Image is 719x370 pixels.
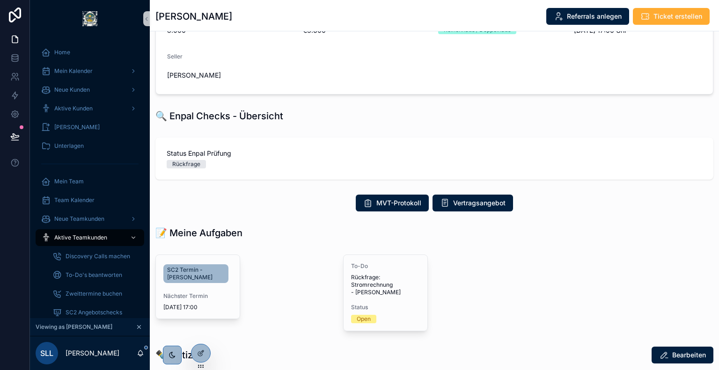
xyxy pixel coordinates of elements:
[155,10,232,23] h1: [PERSON_NAME]
[66,309,122,316] span: SC2 Angebotschecks
[36,210,144,227] a: Neue Teamkunden
[47,304,144,321] a: SC2 Angebotschecks
[163,304,232,311] span: [DATE] 17:00
[54,49,70,56] span: Home
[653,12,702,21] span: Ticket erstellen
[47,267,144,283] a: To-Do's beantworten
[66,271,122,279] span: To-Do's beantworten
[453,198,506,208] span: Vertragsangebot
[155,226,242,239] h1: 📝 Meine Aufgaben
[546,8,629,25] button: Referrals anlegen
[66,253,130,260] span: Discovery Calls machen
[40,348,53,359] span: SLL
[54,234,107,241] span: Aktive Teamkunden
[163,264,228,283] a: SC2 Termin - [PERSON_NAME]
[167,71,295,80] span: [PERSON_NAME]
[36,323,112,331] span: Viewing as [PERSON_NAME]
[54,178,84,185] span: Mein Team
[36,138,144,154] a: Unterlagen
[54,215,104,223] span: Neue Teamkunden
[155,109,283,123] h1: 🔍 Enpal Checks - Übersicht
[47,248,144,265] a: Discovery Calls machen
[54,123,100,131] span: [PERSON_NAME]
[357,315,371,323] div: Open
[155,348,204,362] h1: ✒️ Notizen
[36,81,144,98] a: Neue Kunden
[633,8,710,25] button: Ticket erstellen
[82,11,97,26] img: App logo
[47,285,144,302] a: Zweittermine buchen
[652,347,713,363] button: Bearbeiten
[66,290,122,297] span: Zweittermine buchen
[36,63,144,80] a: Mein Kalender
[36,44,144,61] a: Home
[30,37,150,318] div: scrollable content
[356,195,429,211] button: MVT-Protokoll
[66,348,119,358] p: [PERSON_NAME]
[36,100,144,117] a: Aktive Kunden
[54,196,95,204] span: Team Kalender
[433,195,513,211] button: Vertragsangebot
[167,266,225,281] span: SC2 Termin - [PERSON_NAME]
[343,254,428,331] a: To-DoRückfrage: Stromrechnung - [PERSON_NAME]StatusOpen
[54,142,84,150] span: Unterlagen
[351,304,420,311] span: Status
[36,229,144,246] a: Aktive Teamkunden
[54,67,93,75] span: Mein Kalender
[672,350,706,360] span: Bearbeiten
[163,292,232,300] span: Nächster Termin
[167,53,183,60] span: Seller
[36,173,144,190] a: Mein Team
[54,105,93,112] span: Aktive Kunden
[36,119,144,136] a: [PERSON_NAME]
[172,160,200,168] div: Rückfrage
[351,262,420,270] span: To-Do
[36,192,144,209] a: Team Kalender
[567,12,622,21] span: Referrals anlegen
[54,86,90,94] span: Neue Kunden
[351,274,420,296] span: Rückfrage: Stromrechnung - [PERSON_NAME]
[376,198,421,208] span: MVT-Protokoll
[167,149,702,158] span: Status Enpal Prüfung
